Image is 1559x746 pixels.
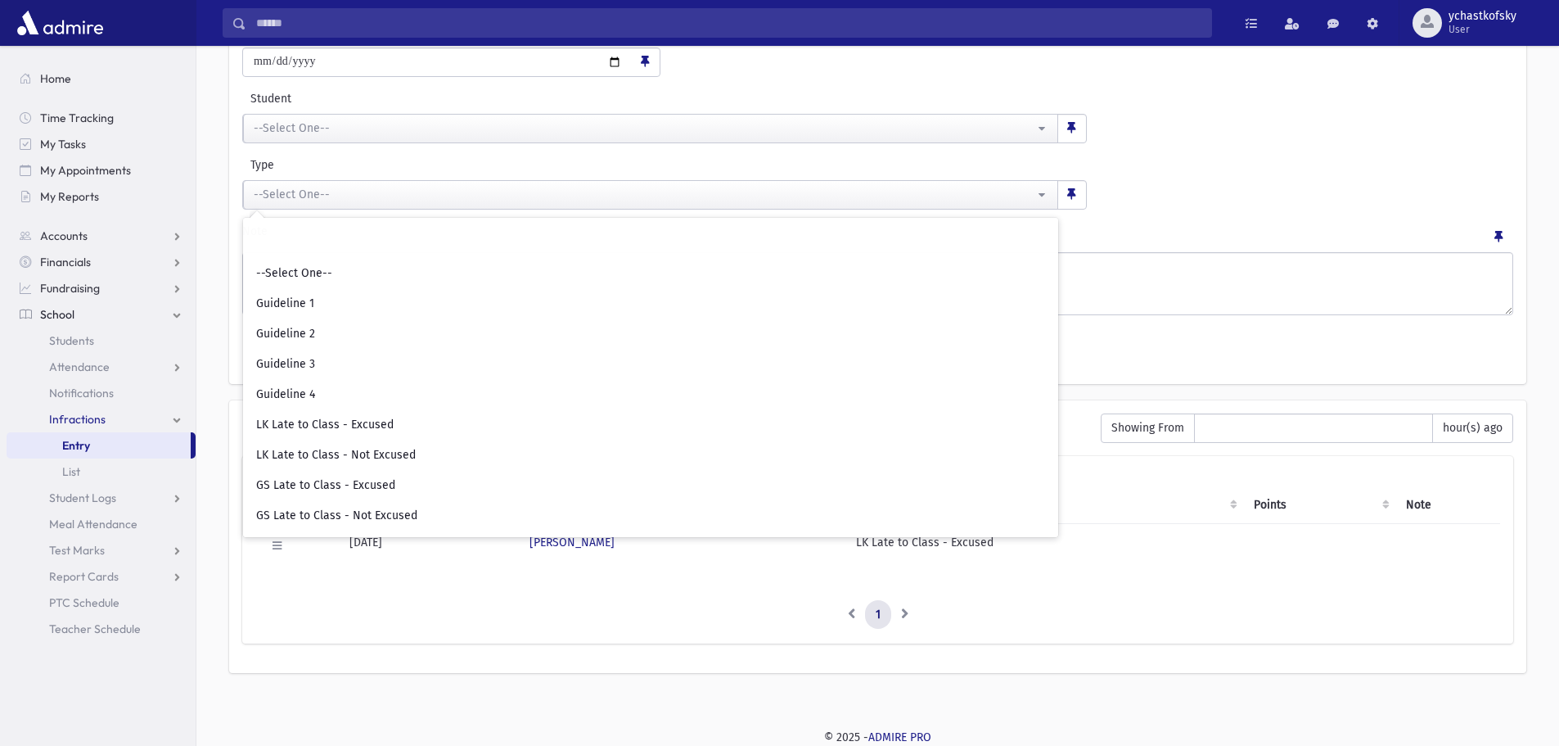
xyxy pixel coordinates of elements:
[7,590,196,616] a: PTC Schedule
[7,511,196,537] a: Meal Attendance
[256,387,315,403] span: Guideline 4
[256,326,315,342] span: Guideline 2
[62,438,90,453] span: Entry
[256,508,417,524] span: GS Late to Class - Not Excused
[242,414,1084,429] h6: Recently Entered
[1101,414,1195,443] span: Showing From
[49,386,114,400] span: Notifications
[49,359,110,374] span: Attendance
[7,563,196,590] a: Report Cards
[1396,486,1500,524] th: Note
[7,485,196,511] a: Student Logs
[7,354,196,380] a: Attendance
[7,105,196,131] a: Time Tracking
[7,537,196,563] a: Test Marks
[7,432,191,459] a: Entry
[256,265,332,282] span: --Select One--
[868,730,931,744] a: ADMIRE PRO
[49,622,141,636] span: Teacher Schedule
[49,333,94,348] span: Students
[250,228,1052,255] input: Search
[40,111,114,125] span: Time Tracking
[242,223,268,246] label: Note
[256,296,314,312] span: Guideline 1
[254,120,1034,137] div: --Select One--
[7,301,196,328] a: School
[40,228,88,243] span: Accounts
[246,8,1211,38] input: Search
[40,137,86,151] span: My Tasks
[40,255,91,269] span: Financials
[7,380,196,406] a: Notifications
[846,523,1244,567] td: LK Late to Class - Excused
[49,569,119,584] span: Report Cards
[40,281,100,296] span: Fundraising
[7,131,196,157] a: My Tasks
[256,417,394,433] span: LK Late to Class - Excused
[529,536,615,549] a: [PERSON_NAME]
[7,183,196,210] a: My Reports
[243,180,1058,210] button: --Select One--
[242,90,805,107] label: Student
[7,249,196,275] a: Financials
[1449,23,1516,36] span: User
[13,7,107,39] img: AdmirePro
[1449,10,1516,23] span: ychastkofsky
[7,223,196,249] a: Accounts
[62,464,80,479] span: List
[49,543,105,558] span: Test Marks
[7,406,196,432] a: Infractions
[7,459,196,485] a: List
[40,307,74,322] span: School
[7,616,196,642] a: Teacher Schedule
[7,66,196,92] a: Home
[254,186,1034,203] div: --Select One--
[49,412,106,427] span: Infractions
[7,328,196,354] a: Students
[49,491,116,505] span: Student Logs
[1244,486,1395,524] th: Points: activate to sort column ascending
[242,156,665,174] label: Type
[243,114,1058,143] button: --Select One--
[865,600,891,630] a: 1
[7,275,196,301] a: Fundraising
[7,157,196,183] a: My Appointments
[223,729,1533,746] div: © 2025 -
[40,71,71,86] span: Home
[40,163,131,178] span: My Appointments
[49,595,119,610] span: PTC Schedule
[256,477,395,494] span: GS Late to Class - Excused
[340,523,520,567] td: [DATE]
[40,189,99,204] span: My Reports
[256,447,416,463] span: LK Late to Class - Not Excused
[49,517,137,531] span: Meal Attendance
[1432,414,1513,443] span: hour(s) ago
[256,356,315,373] span: Guideline 3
